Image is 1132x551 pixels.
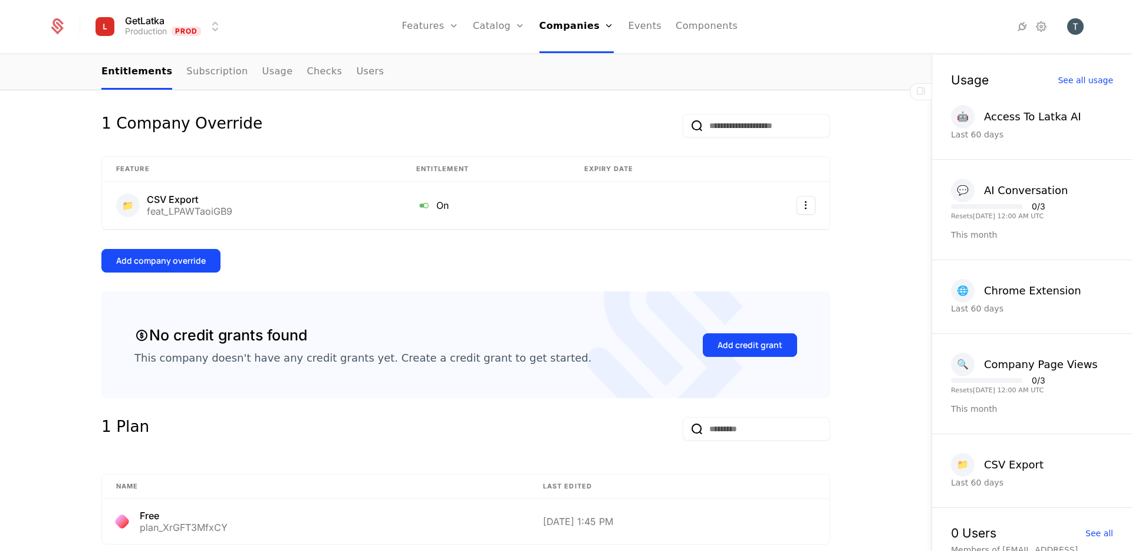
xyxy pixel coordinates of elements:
[416,198,556,213] div: On
[172,27,202,36] span: Prod
[951,353,975,376] div: 🔍
[134,351,591,365] div: This company doesn't have any credit grants yet. Create a credit grant to get started.
[703,333,797,357] button: Add credit grant
[951,279,975,303] div: 🌐
[140,511,228,520] div: Free
[116,193,140,217] div: 📁
[116,255,206,267] div: Add company override
[951,303,1113,314] div: Last 60 days
[356,55,384,90] a: Users
[101,114,262,137] div: 1 Company Override
[951,453,975,477] div: 📁
[1058,76,1113,84] div: See all usage
[1015,19,1029,34] a: Integrations
[1032,376,1045,385] div: 0 / 3
[262,55,293,90] a: Usage
[951,179,1068,202] button: 💬AI Conversation
[951,179,975,202] div: 💬
[570,157,732,182] th: Expiry date
[984,457,1044,473] div: CSV Export
[951,105,975,129] div: 🤖
[951,213,1045,219] div: Resets [DATE] 12:00 AM UTC
[1034,19,1048,34] a: Settings
[1032,202,1045,211] div: 0 / 3
[402,157,570,182] th: Entitlement
[94,14,223,40] button: Select environment
[951,105,1081,129] button: 🤖Access To Latka AI
[125,25,167,37] div: Production
[951,453,1044,477] button: 📁CSV Export
[951,387,1045,393] div: Resets [DATE] 12:00 AM UTC
[101,249,221,273] button: Add company override
[951,403,1113,415] div: This month
[984,182,1068,199] div: AI Conversation
[134,324,307,347] div: No credit grants found
[102,474,529,499] th: Name
[1067,18,1084,35] button: Open user button
[718,339,782,351] div: Add credit grant
[101,55,172,90] a: Entitlements
[543,517,815,526] div: [DATE] 1:45 PM
[984,283,1081,299] div: Chrome Extension
[307,55,342,90] a: Checks
[147,195,232,204] div: CSV Export
[1085,529,1113,537] div: See all
[951,74,989,86] div: Usage
[101,55,384,90] ul: Choose Sub Page
[101,417,149,441] div: 1 Plan
[951,527,996,539] div: 0 Users
[951,229,1113,241] div: This month
[101,55,830,90] nav: Main
[951,477,1113,488] div: Last 60 days
[951,279,1081,303] button: 🌐Chrome Extension
[984,356,1098,373] div: Company Page Views
[984,109,1081,125] div: Access To Latka AI
[147,206,232,216] div: feat_LPAWTaoiGB9
[140,523,228,532] div: plan_XrGFT3MfxCY
[1067,18,1084,35] img: Tsovak Harutyunyan
[797,196,815,215] button: Select action
[529,474,830,499] th: Last edited
[102,157,402,182] th: Feature
[186,55,248,90] a: Subscription
[91,12,119,41] img: GetLatka
[951,129,1113,140] div: Last 60 days
[125,16,164,25] span: GetLatka
[951,353,1098,376] button: 🔍Company Page Views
